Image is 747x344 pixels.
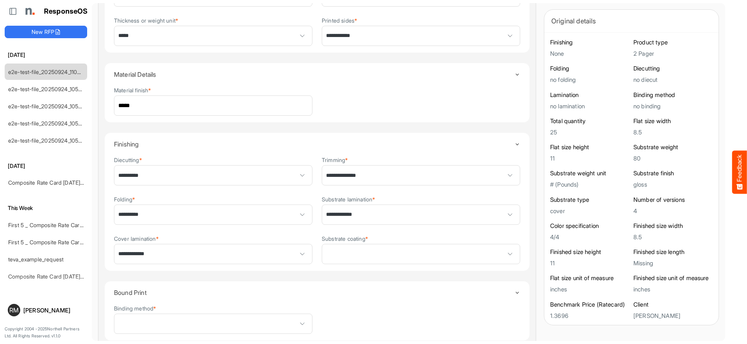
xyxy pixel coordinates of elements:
[633,103,713,109] h5: no binding
[633,222,713,230] h6: Finished size width
[322,18,357,23] label: Printed sides
[550,91,630,99] h6: Lamination
[550,286,630,293] h5: inches
[551,16,712,26] div: Original details
[114,87,151,93] label: Material finish
[633,65,713,72] h6: Diecutting
[114,63,520,86] summary: Toggle content
[550,301,630,309] h6: Benchmark Price (Ratecard)
[5,162,87,170] h6: [DATE]
[550,155,630,162] h5: 11
[633,117,713,125] h6: Flat size width
[550,274,630,282] h6: Flat size unit of measure
[633,39,713,46] h6: Product type
[633,301,713,309] h6: Client
[633,129,713,136] h5: 8.5
[322,157,348,163] label: Trimming
[633,234,713,240] h5: 8.5
[550,208,630,214] h5: cover
[633,155,713,162] h5: 80
[550,222,630,230] h6: Color specification
[633,274,713,282] h6: Finished size unit of measure
[8,103,88,109] a: e2e-test-file_20250924_105529
[8,86,87,92] a: e2e-test-file_20250924_105914
[5,204,87,212] h6: This Week
[633,143,713,151] h6: Substrate weight
[550,39,630,46] h6: Finishing
[5,26,87,38] button: New RFP
[114,305,156,311] label: Binding method
[550,76,630,83] h5: no folding
[550,129,630,136] h5: 25
[21,4,37,19] img: Northell
[8,120,87,127] a: e2e-test-file_20250924_105318
[322,196,375,202] label: Substrate lamination
[550,65,630,72] h6: Folding
[114,133,520,155] summary: Toggle content
[633,76,713,83] h5: no diecut
[633,196,713,204] h6: Number of versions
[633,91,713,99] h6: Binding method
[8,137,88,144] a: e2e-test-file_20250924_105226
[633,248,713,256] h6: Finished size length
[550,248,630,256] h6: Finished size height
[633,312,713,319] h5: [PERSON_NAME]
[8,239,109,245] a: First 5 _ Composite Rate Card [DATE] (2)
[114,18,178,23] label: Thickness or weight unit
[8,256,63,263] a: teva_example_request
[23,307,84,313] div: [PERSON_NAME]
[633,181,713,188] h5: gloss
[633,50,713,57] h5: 2 Pager
[5,326,87,339] p: Copyright 2004 - 2025 Northell Partners Ltd. All Rights Reserved. v 1.1.0
[550,117,630,125] h6: Total quantity
[550,103,630,109] h5: no lamination
[550,196,630,204] h6: Substrate type
[114,71,514,78] h4: Material Details
[8,179,100,186] a: Composite Rate Card [DATE]_smaller
[44,7,88,16] h1: ResponseOS
[732,150,747,194] button: Feedback
[633,169,713,177] h6: Substrate finish
[633,286,713,293] h5: inches
[114,236,159,242] label: Cover lamination
[114,141,514,148] h4: Finishing
[5,51,87,59] h6: [DATE]
[633,208,713,214] h5: 4
[550,50,630,57] h5: None
[550,260,630,266] h5: 11
[550,234,630,240] h5: 4/4
[114,157,142,163] label: Diecutting
[9,307,19,313] span: RM
[633,260,713,266] h5: Missing
[8,273,100,280] a: Composite Rate Card [DATE]_smaller
[114,289,514,296] h4: Bound Print
[322,236,368,242] label: Substrate coating
[550,312,630,319] h5: 1.3696
[550,169,630,177] h6: Substrate weight unit
[114,196,135,202] label: Folding
[550,181,630,188] h5: # (Pounds)
[550,143,630,151] h6: Flat size height
[114,281,520,304] summary: Toggle content
[8,222,109,228] a: First 5 _ Composite Rate Card [DATE] (2)
[8,69,87,75] a: e2e-test-file_20250924_110035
